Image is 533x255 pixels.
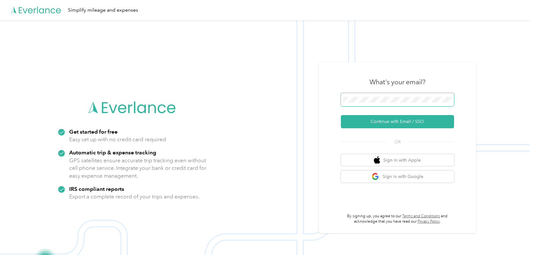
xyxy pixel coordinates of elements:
[402,214,440,219] a: Terms and Conditions
[386,139,408,145] span: OR
[341,213,454,225] p: By signing up, you agree to our and acknowledge that you have read our .
[69,193,199,201] p: Export a complete record of your trips and expenses.
[69,186,124,192] strong: IRS compliant reports
[68,6,138,14] div: Simplify mileage and expenses
[341,115,454,128] button: Continue with Email / SSO
[418,219,440,224] a: Privacy Policy
[69,128,118,135] strong: Get started for free
[69,157,207,180] p: GPS satellites ensure accurate trip tracking even without cell phone service. Integrate your bank...
[341,154,454,166] button: apple logoSign in with Apple
[69,149,156,156] strong: Automatic trip & expense tracking
[372,173,380,180] img: google logo
[341,170,454,183] button: google logoSign in with Google
[374,156,380,164] img: apple logo
[369,78,425,86] h3: What's your email?
[69,136,166,143] p: Easy set up with no credit card required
